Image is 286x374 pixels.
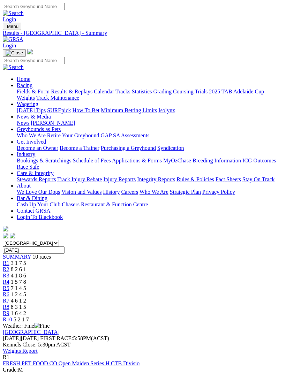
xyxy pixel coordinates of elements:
a: ICG Outcomes [242,158,276,163]
a: Calendar [94,89,114,94]
a: Strategic Plan [170,189,201,195]
span: 1 5 7 8 [11,279,26,285]
a: Statistics [132,89,152,94]
a: Fields & Form [17,89,50,94]
a: Isolynx [158,107,175,113]
a: Track Injury Rebate [57,176,102,182]
img: logo-grsa-white.png [3,226,8,231]
button: Toggle navigation [3,23,21,30]
div: Wagering [17,107,283,114]
a: R9 [3,310,9,316]
img: Search [3,10,24,16]
span: 1 6 4 2 [11,310,26,316]
a: Track Maintenance [36,95,79,101]
a: Chasers Restaurant & Function Centre [62,201,148,207]
a: [PERSON_NAME] [31,120,75,126]
a: Race Safe [17,164,39,170]
a: Applications & Forms [112,158,162,163]
a: Home [17,76,30,82]
a: Tracks [115,89,130,94]
a: Racing [17,82,32,88]
a: We Love Our Dogs [17,189,60,195]
a: FRESH PET FOOD CO Open Maiden Series H CTB Divisio [3,360,140,366]
a: [GEOGRAPHIC_DATA] [3,329,60,335]
img: GRSA [3,36,23,43]
a: Fact Sheets [216,176,241,182]
span: [DATE] [3,335,21,341]
span: R10 [3,316,12,322]
a: Weights Report [3,348,38,354]
a: Coursing [173,89,194,94]
a: How To Bet [73,107,100,113]
a: Trials [195,89,208,94]
a: GAP SA Assessments [101,132,150,138]
div: Results - [GEOGRAPHIC_DATA] - Summary [3,30,283,36]
a: Bookings & Scratchings [17,158,71,163]
a: Schedule of Fees [73,158,111,163]
span: Weather: Fine [3,323,50,329]
span: R1 [3,354,9,360]
a: Login To Blackbook [17,214,63,220]
a: Integrity Reports [137,176,175,182]
a: Privacy Policy [202,189,235,195]
span: 3 1 7 5 [11,260,26,266]
a: News [17,120,29,126]
a: History [103,189,120,195]
a: R1 [3,260,9,266]
div: M [3,367,283,373]
span: SUMMARY [3,254,31,260]
a: Become an Owner [17,145,58,151]
a: Login [3,43,16,48]
a: Careers [121,189,138,195]
span: 5 2 1 7 [14,316,29,322]
a: Greyhounds as Pets [17,126,61,132]
a: Purchasing a Greyhound [101,145,156,151]
input: Select date [3,246,65,254]
a: Contact GRSA [17,208,50,214]
a: Breeding Information [193,158,241,163]
img: facebook.svg [3,233,8,238]
div: Industry [17,158,283,170]
button: Toggle navigation [3,49,26,57]
span: 10 races [32,254,51,260]
a: Bar & Dining [17,195,47,201]
a: Stewards Reports [17,176,56,182]
a: [DATE] Tips [17,107,46,113]
a: Industry [17,151,35,157]
span: 4 1 8 6 [11,273,26,278]
div: Kennels Close: 5:30pm ACST [3,342,283,348]
a: Grading [153,89,172,94]
img: twitter.svg [10,233,15,238]
input: Search [3,57,65,64]
a: Get Involved [17,139,46,145]
a: 2025 TAB Adelaide Cup [209,89,264,94]
a: R4 [3,279,9,285]
span: FIRST RACE: [40,335,73,341]
a: Rules & Policies [176,176,214,182]
a: Stay On Track [242,176,274,182]
a: R8 [3,304,9,310]
a: Login [3,16,16,22]
a: R5 [3,285,9,291]
a: R7 [3,298,9,304]
div: Bar & Dining [17,201,283,208]
a: Syndication [157,145,184,151]
a: About [17,183,31,189]
img: Search [3,64,24,70]
a: Cash Up Your Club [17,201,60,207]
a: Who We Are [17,132,46,138]
a: MyOzChase [163,158,191,163]
span: 4 6 1 2 [11,298,26,304]
div: Care & Integrity [17,176,283,183]
a: Injury Reports [103,176,136,182]
a: R6 [3,291,9,297]
div: Racing [17,89,283,101]
a: Wagering [17,101,38,107]
span: Menu [7,24,18,29]
a: Care & Integrity [17,170,54,176]
a: R3 [3,273,9,278]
